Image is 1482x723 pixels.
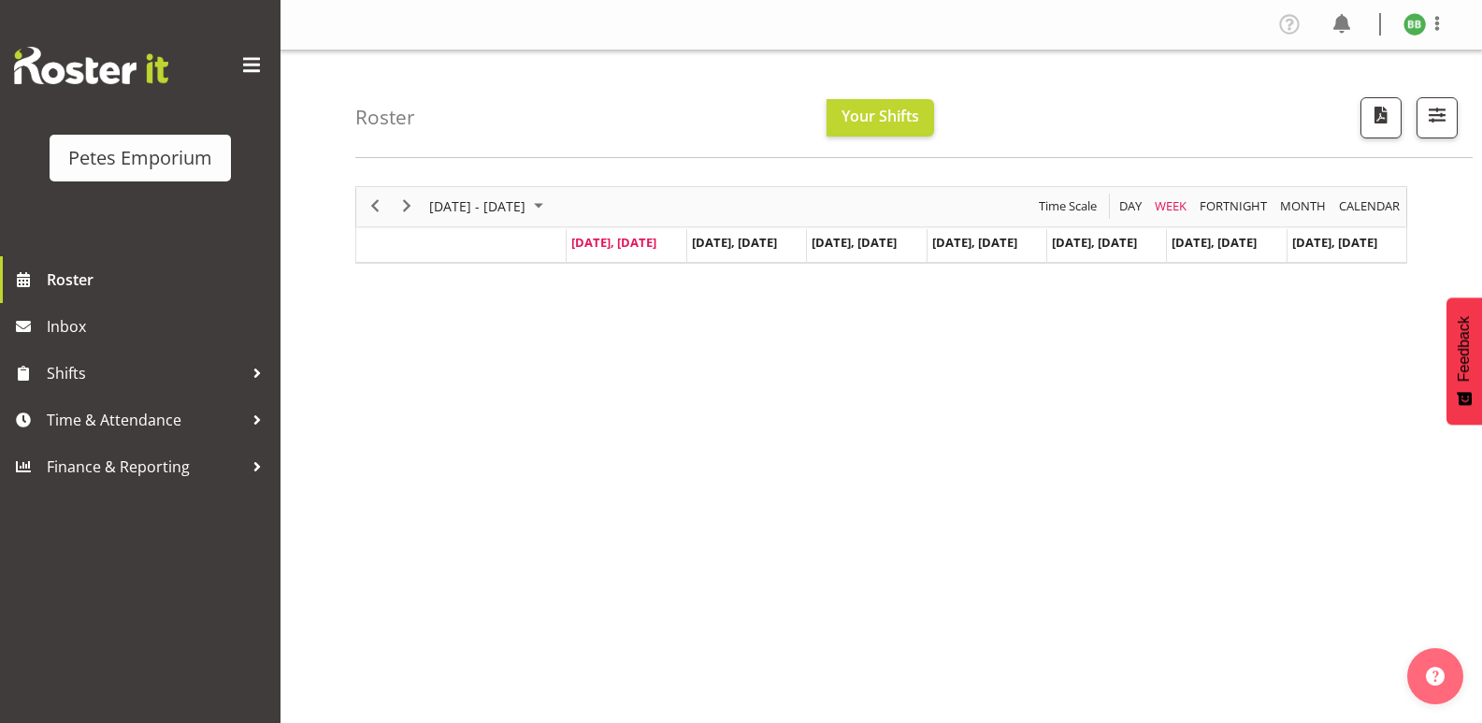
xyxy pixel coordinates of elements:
span: Roster [47,266,271,294]
img: help-xxl-2.png [1426,667,1445,686]
button: Timeline Day [1116,195,1145,218]
span: [DATE], [DATE] [812,234,897,251]
button: Feedback - Show survey [1446,297,1482,425]
button: Download a PDF of the roster according to the set date range. [1360,97,1402,138]
button: Timeline Week [1152,195,1190,218]
span: Month [1278,195,1328,218]
span: Time Scale [1037,195,1099,218]
span: Week [1153,195,1188,218]
button: Time Scale [1036,195,1101,218]
button: Fortnight [1197,195,1271,218]
button: September 2025 [426,195,552,218]
h4: Roster [355,107,415,128]
span: Feedback [1456,316,1473,382]
button: Filter Shifts [1417,97,1458,138]
span: Finance & Reporting [47,453,243,481]
div: previous period [359,187,391,226]
span: [DATE] - [DATE] [427,195,527,218]
span: Fortnight [1198,195,1269,218]
img: beena-bist9974.jpg [1403,13,1426,36]
button: Next [395,195,420,218]
span: Inbox [47,312,271,340]
button: Month [1336,195,1403,218]
span: Shifts [47,359,243,387]
div: Petes Emporium [68,144,212,172]
button: Timeline Month [1277,195,1330,218]
button: Previous [363,195,388,218]
span: [DATE], [DATE] [932,234,1017,251]
span: Day [1117,195,1144,218]
span: [DATE], [DATE] [692,234,777,251]
div: next period [391,187,423,226]
span: Your Shifts [842,106,919,126]
button: Your Shifts [827,99,934,137]
div: Timeline Week of September 29, 2025 [355,186,1407,264]
span: calendar [1337,195,1402,218]
span: [DATE], [DATE] [1052,234,1137,251]
span: [DATE], [DATE] [1172,234,1257,251]
span: [DATE], [DATE] [1292,234,1377,251]
span: [DATE], [DATE] [571,234,656,251]
img: Rosterit website logo [14,47,168,84]
span: Time & Attendance [47,406,243,434]
div: Sep 29 - Oct 05, 2025 [423,187,554,226]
